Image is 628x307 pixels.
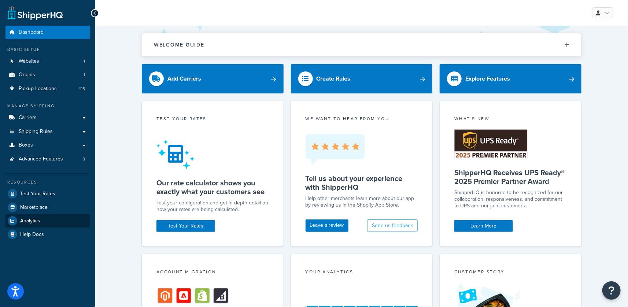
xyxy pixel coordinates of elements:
div: Basic Setup [5,47,90,53]
a: Dashboard [5,26,90,39]
a: Marketplace [5,201,90,214]
a: Test Your Rates [156,220,215,232]
div: Your Analytics [306,269,418,277]
a: Boxes [5,138,90,152]
a: Advanced Features8 [5,152,90,166]
a: Websites1 [5,55,90,68]
span: Marketplace [20,204,48,211]
li: Websites [5,55,90,68]
p: ShipperHQ is honored to be recognized for our collaboration, responsiveness, and commitment to UP... [454,189,567,209]
div: Test your rates [156,115,269,124]
a: Carriers [5,111,90,125]
div: Account Migration [156,269,269,277]
li: Advanced Features [5,152,90,166]
li: Origins [5,68,90,82]
a: Pickup Locations416 [5,82,90,96]
span: Help Docs [20,232,44,238]
div: Explore Features [465,74,510,84]
a: Explore Features [440,64,581,93]
span: Boxes [19,142,33,148]
span: Pickup Locations [19,86,57,92]
p: Help other merchants learn more about our app by reviewing us in the Shopify App Store. [306,195,418,208]
div: Customer Story [454,269,567,277]
button: Open Resource Center [602,281,621,300]
span: Shipping Rules [19,129,53,135]
a: Create Rules [291,64,433,93]
span: Dashboard [19,29,44,36]
a: Add Carriers [142,64,284,93]
span: 8 [82,156,85,162]
div: Resources [5,179,90,185]
a: Shipping Rules [5,125,90,138]
span: Carriers [19,115,37,121]
h5: Tell us about your experience with ShipperHQ [306,174,418,192]
span: 416 [78,86,85,92]
span: Websites [19,58,39,64]
div: What's New [454,115,567,124]
div: Test your configuration and get in-depth detail on how your rates are being calculated. [156,200,269,213]
span: Advanced Features [19,156,63,162]
li: Pickup Locations [5,82,90,96]
button: Welcome Guide [142,33,581,56]
div: Create Rules [317,74,351,84]
a: Leave a review [306,219,348,232]
span: 1 [84,72,85,78]
div: Manage Shipping [5,103,90,109]
a: Analytics [5,214,90,228]
button: Send us feedback [367,219,418,232]
span: 1 [84,58,85,64]
a: Learn More [454,220,513,232]
div: Add Carriers [167,74,201,84]
span: Origins [19,72,35,78]
h2: Welcome Guide [154,42,204,48]
h5: Our rate calculator shows you exactly what your customers see [156,178,269,196]
a: Help Docs [5,228,90,241]
span: Analytics [20,218,40,224]
h5: ShipperHQ Receives UPS Ready® 2025 Premier Partner Award [454,168,567,186]
a: Test Your Rates [5,187,90,200]
a: Origins1 [5,68,90,82]
p: we want to hear from you [306,115,418,122]
span: Test Your Rates [20,191,55,197]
